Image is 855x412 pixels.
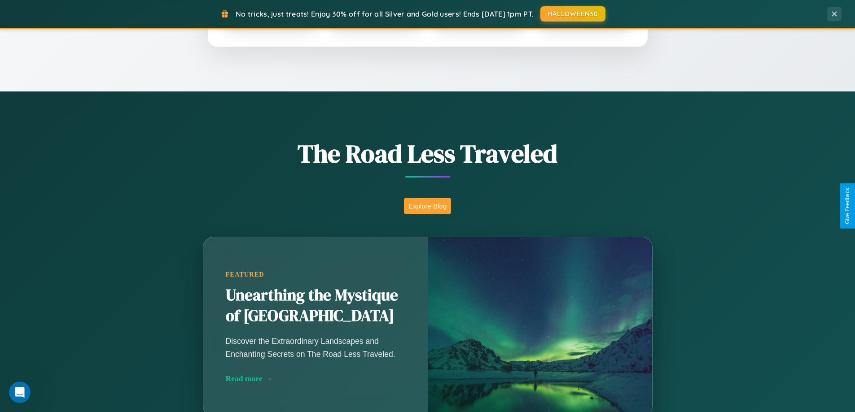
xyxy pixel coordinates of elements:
span: No tricks, just treats! Enjoy 30% off for all Silver and Gold users! Ends [DATE] 1pm PT. [236,9,534,18]
iframe: Intercom live chat [9,382,31,403]
h2: Unearthing the Mystique of [GEOGRAPHIC_DATA] [226,285,405,326]
div: Read more → [226,374,405,383]
h1: The Road Less Traveled [158,136,697,171]
div: Featured [226,271,405,278]
button: Explore Blog [404,198,451,214]
p: Discover the Extraordinary Landscapes and Enchanting Secrets on The Road Less Traveled. [226,335,405,360]
div: Give Feedback [844,188,851,224]
button: HALLOWEEN30 [540,6,605,22]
